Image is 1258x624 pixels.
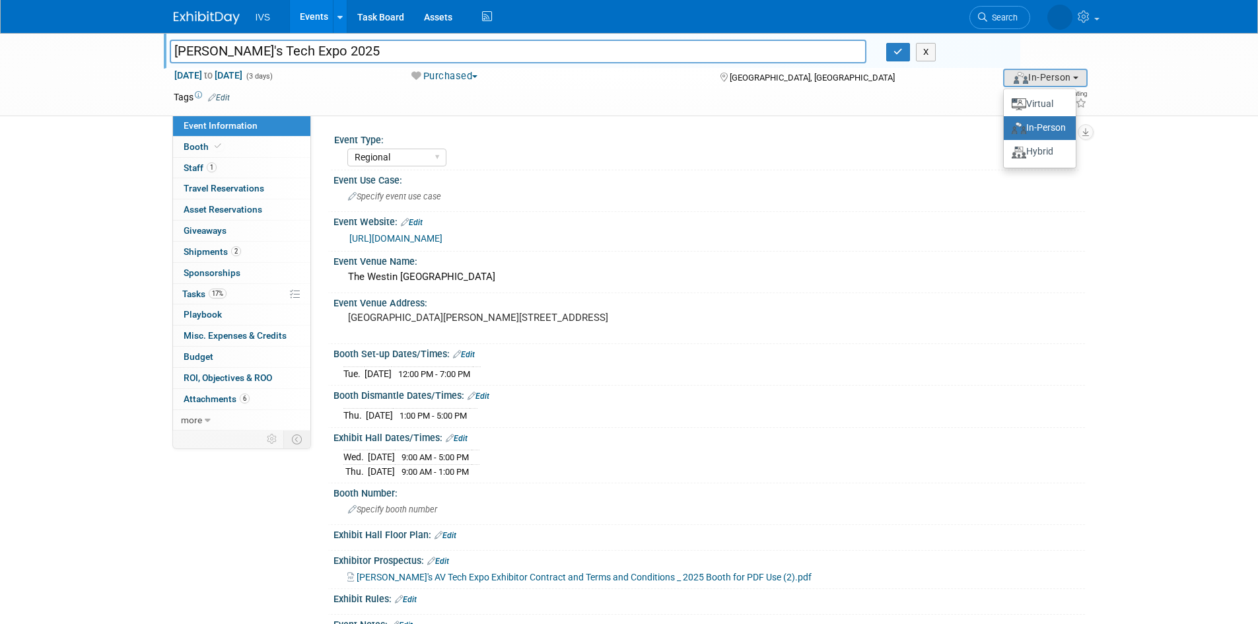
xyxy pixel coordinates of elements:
pre: [GEOGRAPHIC_DATA][PERSON_NAME][STREET_ADDRESS] [348,312,632,324]
a: Asset Reservations [173,199,310,220]
a: Edit [208,93,230,102]
span: [DATE] [DATE] [174,69,243,81]
img: ExhibitDay [174,11,240,24]
div: Event Venue Address: [333,293,1085,310]
td: Thu. [343,408,366,422]
button: Purchased [407,69,483,83]
td: [DATE] [368,450,395,465]
a: Edit [453,350,475,359]
label: Virtual [1010,95,1069,114]
span: 6 [240,394,250,403]
span: [PERSON_NAME]'s AV Tech Expo Exhibitor Contract and Terms and Conditions _ 2025 Booth for PDF Use... [357,572,812,582]
span: 17% [209,289,227,298]
a: more [173,410,310,431]
a: ROI, Objectives & ROO [173,368,310,388]
span: In-Person [1012,72,1071,83]
span: Specify booth number [348,504,437,514]
div: Event Format [952,69,1088,88]
button: X [916,43,936,61]
td: [DATE] [365,366,392,380]
td: [DATE] [368,464,395,478]
a: Search [969,6,1030,29]
div: Exhibit Hall Dates/Times: [333,428,1085,445]
div: Exhibitor Prospectus: [333,551,1085,568]
td: Tags [174,90,230,104]
span: 12:00 PM - 7:00 PM [398,369,470,379]
span: Shipments [184,246,241,257]
span: 1 [207,162,217,172]
span: 9:00 AM - 5:00 PM [402,452,469,462]
div: Booth Dismantle Dates/Times: [333,386,1085,403]
td: Personalize Event Tab Strip [261,431,284,448]
td: Tue. [343,366,365,380]
span: (3 days) [245,72,273,81]
span: Search [987,13,1018,22]
span: Event Information [184,120,258,131]
span: Misc. Expenses & Credits [184,330,287,341]
a: Booth [173,137,310,157]
a: Edit [395,595,417,604]
a: Misc. Expenses & Credits [173,326,310,346]
span: Sponsorships [184,267,240,278]
span: more [181,415,202,425]
a: Edit [401,218,423,227]
a: Edit [435,531,456,540]
div: Booth Set-up Dates/Times: [333,344,1085,361]
div: Exhibit Hall Floor Plan: [333,525,1085,542]
span: Attachments [184,394,250,404]
div: Event Use Case: [333,170,1085,187]
span: Travel Reservations [184,183,264,193]
a: Giveaways [173,221,310,241]
img: Format-Hybrid.png [1012,147,1026,158]
a: Edit [446,434,468,443]
span: to [202,70,215,81]
span: 9:00 AM - 1:00 PM [402,467,469,477]
i: Booth reservation complete [215,143,221,150]
div: Event Venue Name: [333,252,1085,268]
a: Attachments6 [173,389,310,409]
a: Staff1 [173,158,310,178]
label: Hybrid [1010,143,1069,161]
a: Sponsorships [173,263,310,283]
td: [DATE] [366,408,393,422]
a: Event Information [173,116,310,136]
span: Asset Reservations [184,204,262,215]
img: Format-InPerson.png [1012,122,1026,134]
a: Shipments2 [173,242,310,262]
span: Budget [184,351,213,362]
a: Playbook [173,304,310,325]
span: Specify event use case [348,191,441,201]
label: In-Person [1010,119,1069,137]
span: Playbook [184,309,222,320]
td: Thu. [343,464,368,478]
button: In-Person [1003,69,1088,87]
span: 1:00 PM - 5:00 PM [400,411,467,421]
div: Event Website: [333,212,1085,229]
span: Giveaways [184,225,227,236]
a: Edit [468,392,489,401]
span: Tasks [182,289,227,299]
a: Travel Reservations [173,178,310,199]
div: Booth Number: [333,483,1085,500]
span: IVS [256,12,271,22]
td: Toggle Event Tabs [283,431,310,448]
img: Format-Virtual.png [1012,98,1026,110]
a: Tasks17% [173,284,310,304]
span: Booth [184,141,224,152]
div: The Westin [GEOGRAPHIC_DATA] [343,267,1075,287]
span: [GEOGRAPHIC_DATA], [GEOGRAPHIC_DATA] [730,73,895,83]
img: Carrie Rhoads [1047,5,1072,30]
span: Staff [184,162,217,173]
div: Exhibit Rules: [333,589,1085,606]
span: 2 [231,246,241,256]
td: Wed. [343,450,368,465]
div: Event Type: [334,130,1079,147]
a: Edit [427,557,449,566]
a: [PERSON_NAME]'s AV Tech Expo Exhibitor Contract and Terms and Conditions _ 2025 Booth for PDF Use... [347,572,812,582]
span: ROI, Objectives & ROO [184,372,272,383]
a: Budget [173,347,310,367]
a: [URL][DOMAIN_NAME] [349,233,442,244]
